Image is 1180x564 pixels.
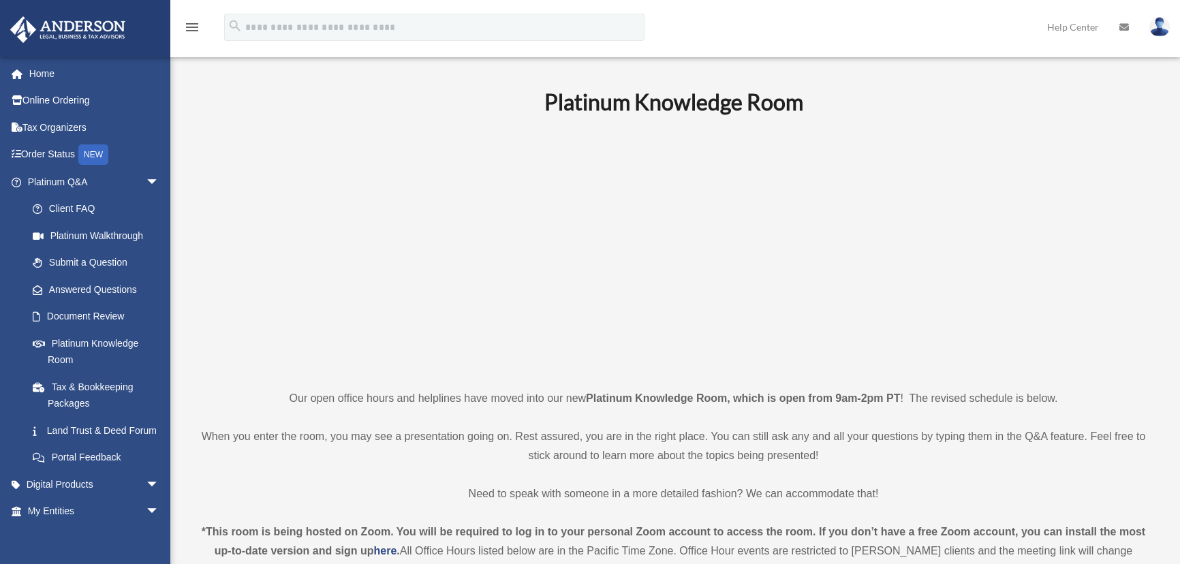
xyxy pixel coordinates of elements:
i: search [228,18,243,33]
a: Platinum Knowledge Room [19,330,173,373]
a: Answered Questions [19,276,180,303]
img: Anderson Advisors Platinum Portal [6,16,129,43]
iframe: 231110_Toby_KnowledgeRoom [469,134,878,364]
a: Platinum Q&Aarrow_drop_down [10,168,180,195]
a: Tax Organizers [10,114,180,141]
a: Order StatusNEW [10,141,180,169]
a: Tax & Bookkeeping Packages [19,373,180,417]
a: menu [184,24,200,35]
span: arrow_drop_down [146,168,173,196]
a: My Entitiesarrow_drop_down [10,498,180,525]
a: Document Review [19,303,180,330]
a: Home [10,60,180,87]
i: menu [184,19,200,35]
a: here [374,545,397,557]
a: Online Ordering [10,87,180,114]
b: Platinum Knowledge Room [544,89,803,115]
p: Our open office hours and helplines have moved into our new ! The revised schedule is below. [194,389,1153,408]
a: Submit a Question [19,249,180,277]
strong: *This room is being hosted on Zoom. You will be required to log in to your personal Zoom account ... [202,526,1145,557]
a: Client FAQ [19,195,180,223]
div: NEW [78,144,108,165]
img: User Pic [1149,17,1170,37]
span: arrow_drop_down [146,498,173,526]
strong: Platinum Knowledge Room, which is open from 9am-2pm PT [586,392,900,404]
a: Digital Productsarrow_drop_down [10,471,180,498]
strong: . [397,545,399,557]
a: Platinum Walkthrough [19,222,180,249]
p: Need to speak with someone in a more detailed fashion? We can accommodate that! [194,484,1153,503]
p: When you enter the room, you may see a presentation going on. Rest assured, you are in the right ... [194,427,1153,465]
a: Land Trust & Deed Forum [19,417,180,444]
a: Portal Feedback [19,444,180,471]
span: arrow_drop_down [146,471,173,499]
